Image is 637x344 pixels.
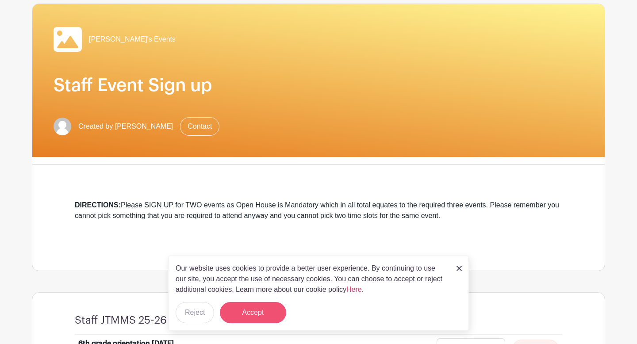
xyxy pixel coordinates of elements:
img: close_button-5f87c8562297e5c2d7936805f587ecaba9071eb48480494691a3f1689db116b3.svg [457,266,462,271]
p: Our website uses cookies to provide a better user experience. By continuing to use our site, you ... [176,263,447,295]
span: Created by [PERSON_NAME] [78,121,173,132]
button: Reject [176,302,214,323]
button: Accept [220,302,286,323]
a: Here [346,286,362,293]
h1: Staff Event Sign up [54,75,583,96]
strong: DIRECTIONS: [75,201,121,209]
span: [PERSON_NAME]'s Events [89,34,176,45]
img: default-ce2991bfa6775e67f084385cd625a349d9dcbb7a52a09fb2fda1e96e2d18dcdb.png [54,118,71,135]
div: Please SIGN UP for TWO events as Open House is Mandatory which in all total equates to the requir... [75,200,562,221]
h4: Staff JTMMS 25-26 [75,314,167,327]
a: Contact [180,117,219,136]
